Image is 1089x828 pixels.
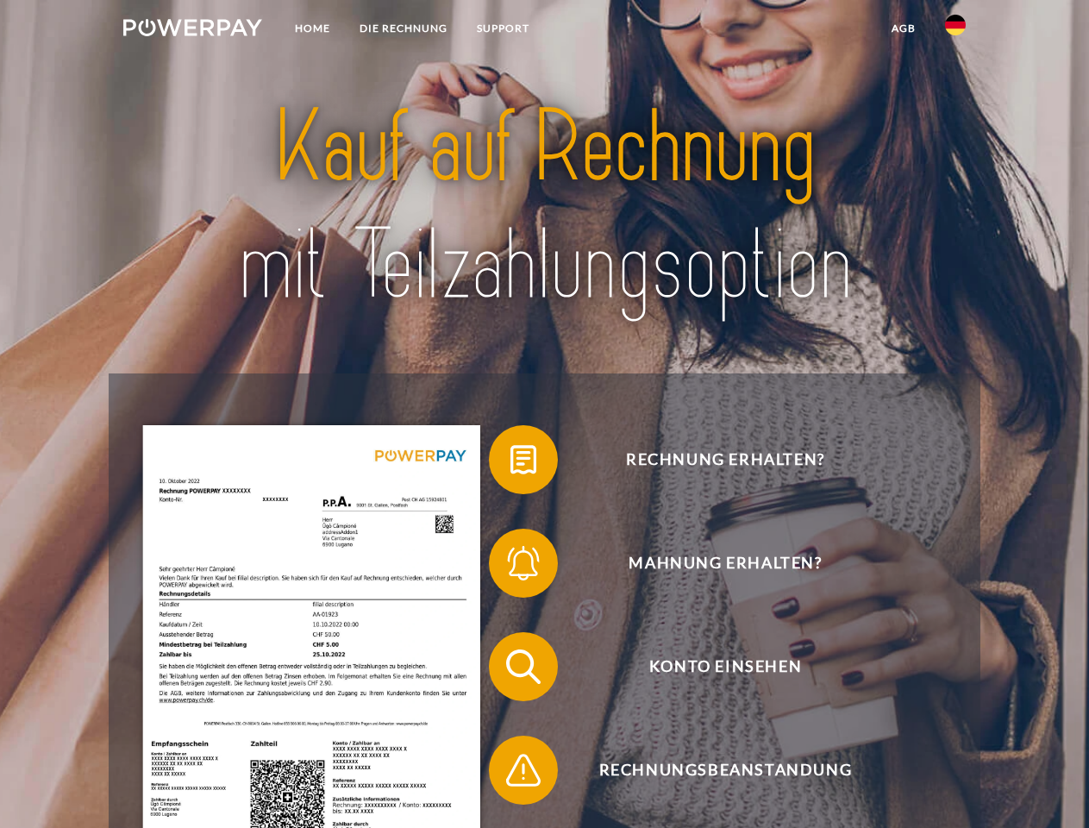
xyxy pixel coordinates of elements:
span: Rechnung erhalten? [514,425,936,494]
span: Rechnungsbeanstandung [514,736,936,805]
span: Konto einsehen [514,632,936,701]
img: logo-powerpay-white.svg [123,19,262,36]
img: de [945,15,966,35]
span: Mahnung erhalten? [514,529,936,598]
a: Home [280,13,345,44]
a: DIE RECHNUNG [345,13,462,44]
button: Rechnung erhalten? [489,425,937,494]
img: title-powerpay_de.svg [165,83,924,330]
button: Mahnung erhalten? [489,529,937,598]
a: SUPPORT [462,13,544,44]
button: Konto einsehen [489,632,937,701]
img: qb_search.svg [502,645,545,688]
a: agb [877,13,930,44]
img: qb_warning.svg [502,749,545,792]
img: qb_bell.svg [502,542,545,585]
img: qb_bill.svg [502,438,545,481]
button: Rechnungsbeanstandung [489,736,937,805]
